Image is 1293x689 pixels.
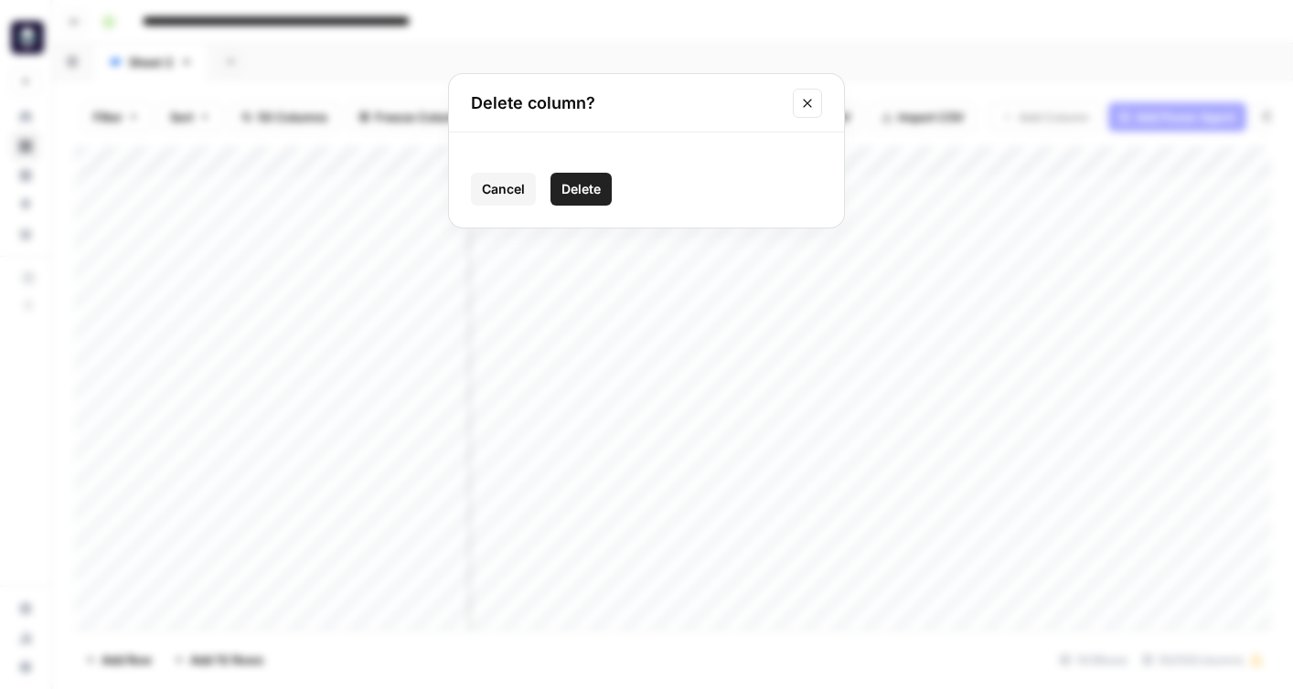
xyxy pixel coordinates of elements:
button: Cancel [471,173,536,206]
button: Close modal [793,89,822,118]
button: Delete [550,173,612,206]
h2: Delete column? [471,90,782,116]
span: Delete [561,180,601,198]
span: Cancel [482,180,525,198]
